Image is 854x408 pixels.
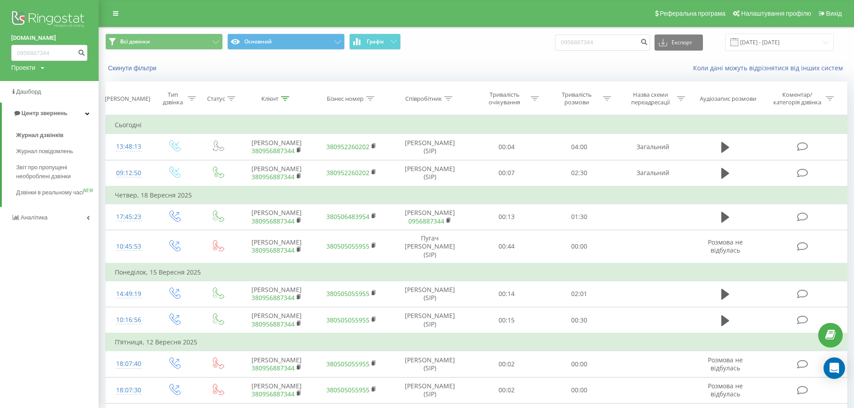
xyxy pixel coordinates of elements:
[105,34,223,50] button: Всі дзвінки
[326,168,369,177] a: 380952260202
[389,160,470,186] td: [PERSON_NAME] (SIP)
[2,103,99,124] a: Центр звернень
[700,95,756,103] div: Аудіозапис розмови
[543,134,615,160] td: 04:00
[115,285,143,303] div: 14:49:19
[251,320,295,328] a: 380956887344
[655,34,703,51] button: Експорт
[470,351,542,377] td: 00:02
[16,159,99,185] a: Звіт про пропущені необроблені дзвінки
[708,356,743,372] span: Розмова не відбулась
[106,263,847,281] td: Понеділок, 15 Вересня 2025
[262,95,279,103] div: Клієнт
[470,230,542,263] td: 00:44
[693,64,847,72] a: Коли дані можуть відрізнятися вiд інших систем
[543,230,615,263] td: 00:00
[239,351,314,377] td: [PERSON_NAME]
[615,134,690,160] td: Загальний
[16,143,99,159] a: Журнал повідомлень
[11,63,35,72] div: Проекти
[326,212,369,221] a: 380506483954
[207,95,225,103] div: Статус
[16,88,41,95] span: Дашборд
[389,204,470,230] td: [PERSON_NAME]
[349,34,401,50] button: Графік
[389,377,470,403] td: [PERSON_NAME] (SIP)
[470,160,542,186] td: 00:07
[251,390,295,398] a: 380956887344
[239,230,314,263] td: [PERSON_NAME]
[115,138,143,155] div: 13:48:13
[555,34,650,51] input: Пошук за номером
[389,230,470,263] td: Пугач [PERSON_NAME] (SIP)
[115,238,143,255] div: 10:45:53
[115,355,143,373] div: 18:07:40
[251,146,295,155] a: 380956887344
[251,293,295,302] a: 380956887344
[543,160,615,186] td: 02:30
[543,377,615,403] td: 00:00
[615,160,690,186] td: Загальний
[326,289,369,298] a: 380505055955
[16,131,64,140] span: Журнал дзвінків
[115,208,143,226] div: 17:45:23
[470,281,542,307] td: 00:14
[239,377,314,403] td: [PERSON_NAME]
[115,382,143,399] div: 18:07:30
[326,142,369,151] a: 380952260202
[11,9,87,31] img: Ringostat logo
[389,281,470,307] td: [PERSON_NAME] (SIP)
[408,217,444,225] a: 0956887344
[326,316,369,324] a: 380505055955
[543,204,615,230] td: 01:30
[627,91,675,106] div: Назва схеми переадресації
[16,185,99,201] a: Дзвінки в реальному часіNEW
[389,351,470,377] td: [PERSON_NAME] (SIP)
[326,360,369,368] a: 380505055955
[11,34,87,43] a: [DOMAIN_NAME]
[239,134,314,160] td: [PERSON_NAME]
[21,214,48,221] span: Аналiтика
[251,172,295,181] a: 380956887344
[16,147,73,156] span: Журнал повідомлень
[470,377,542,403] td: 00:02
[543,307,615,334] td: 00:30
[481,91,529,106] div: Тривалість очікування
[105,95,150,103] div: [PERSON_NAME]
[543,281,615,307] td: 02:01
[826,10,842,17] span: Вихід
[160,91,186,106] div: Тип дзвінка
[22,110,67,116] span: Центр звернень
[106,333,847,351] td: П’ятниця, 12 Вересня 2025
[11,45,87,61] input: Пошук за номером
[470,134,542,160] td: 00:04
[227,34,345,50] button: Основний
[470,307,542,334] td: 00:15
[239,204,314,230] td: [PERSON_NAME]
[470,204,542,230] td: 00:13
[251,217,295,225] a: 380956887344
[16,188,83,197] span: Дзвінки в реальному часі
[327,95,364,103] div: Бізнес номер
[553,91,601,106] div: Тривалість розмови
[326,242,369,250] a: 380505055955
[543,351,615,377] td: 00:00
[239,281,314,307] td: [PERSON_NAME]
[106,186,847,204] td: Четвер, 18 Вересня 2025
[708,238,743,254] span: Розмова не відбулась
[824,357,845,379] div: Open Intercom Messenger
[389,134,470,160] td: [PERSON_NAME] (SIP)
[251,364,295,372] a: 380956887344
[106,116,847,134] td: Сьогодні
[16,163,94,181] span: Звіт про пропущені необроблені дзвінки
[405,95,442,103] div: Співробітник
[389,307,470,334] td: [PERSON_NAME] (SIP)
[708,382,743,398] span: Розмова не відбулась
[115,311,143,329] div: 10:16:56
[326,386,369,394] a: 380505055955
[239,160,314,186] td: [PERSON_NAME]
[251,246,295,254] a: 380956887344
[741,10,811,17] span: Налаштування профілю
[115,164,143,182] div: 09:12:50
[660,10,726,17] span: Реферальна програма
